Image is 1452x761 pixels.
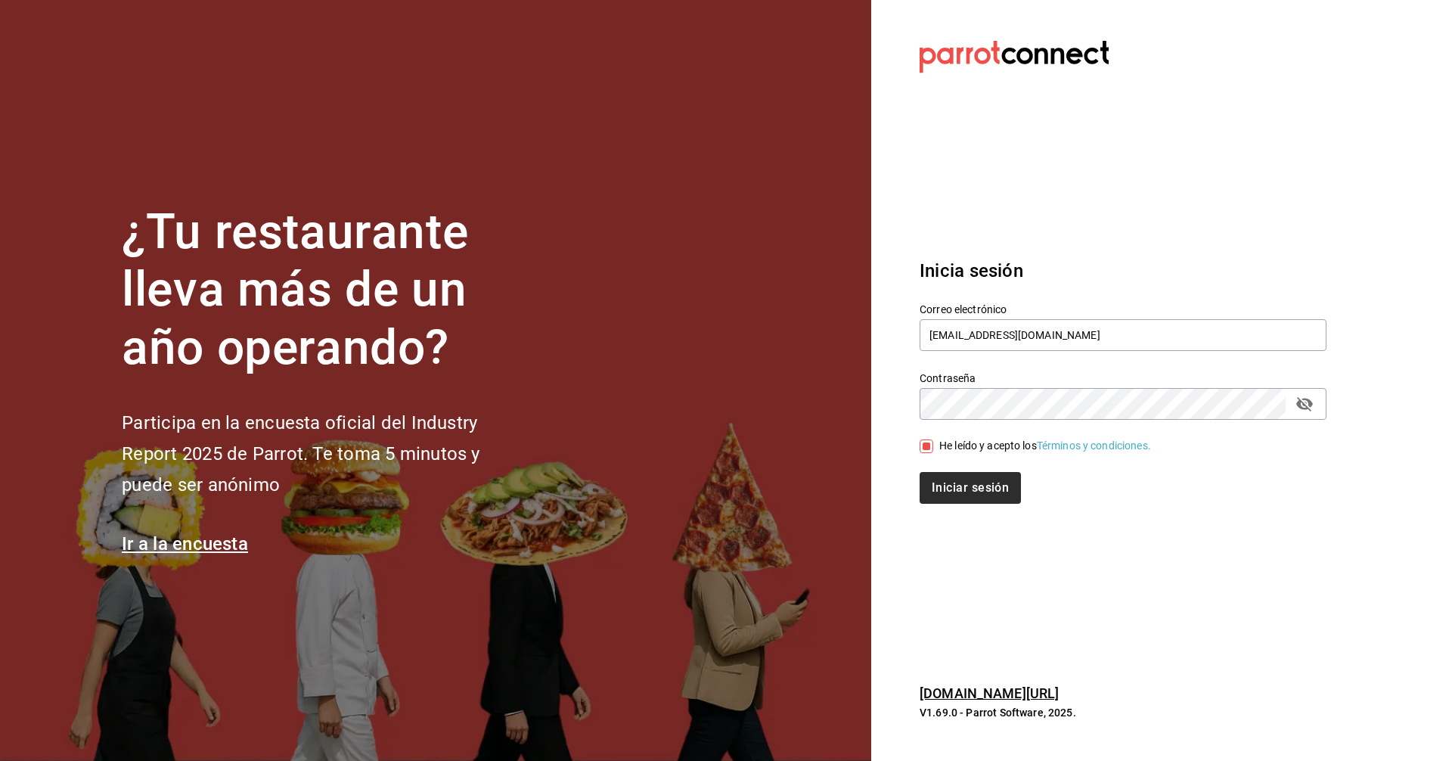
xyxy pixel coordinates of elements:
label: Correo electrónico [920,303,1326,314]
h3: Inicia sesión [920,257,1326,284]
div: He leído y acepto los [939,438,1151,454]
a: Términos y condiciones. [1037,440,1151,452]
button: passwordField [1292,391,1317,417]
p: V1.69.0 - Parrot Software, 2025. [920,705,1326,720]
label: Contraseña [920,372,1326,383]
h1: ¿Tu restaurante lleva más de un año operando? [122,203,530,377]
button: Iniciar sesión [920,472,1021,504]
h2: Participa en la encuesta oficial del Industry Report 2025 de Parrot. Te toma 5 minutos y puede se... [122,408,530,500]
input: Ingresa tu correo electrónico [920,319,1326,351]
a: Ir a la encuesta [122,533,248,554]
a: [DOMAIN_NAME][URL] [920,685,1059,701]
